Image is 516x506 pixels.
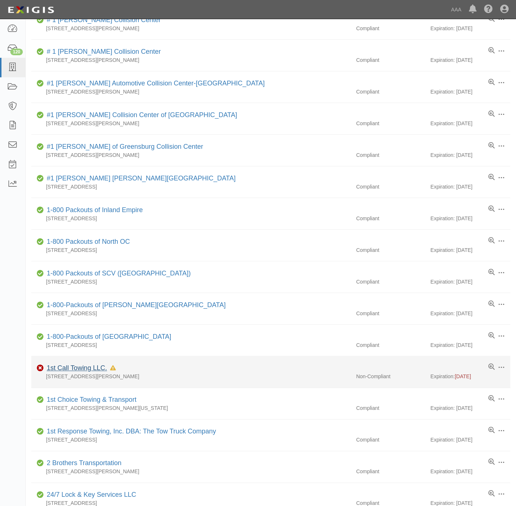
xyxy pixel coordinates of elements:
div: [STREET_ADDRESS][PERSON_NAME] [31,56,351,64]
div: 1st Choice Towing & Transport [44,396,137,405]
i: Compliant [37,303,44,308]
div: Expiration: [DATE] [431,468,510,475]
i: Help Center - Complianz [484,5,493,14]
i: Compliant [37,208,44,213]
a: View results summary [488,47,495,55]
a: View results summary [488,427,495,435]
a: 1-800 Packouts of SCV ([GEOGRAPHIC_DATA]) [47,270,191,277]
a: View results summary [488,269,495,276]
a: # 1 [PERSON_NAME] Collision Center [47,48,161,55]
a: View results summary [488,459,495,466]
i: Compliant [37,239,44,245]
i: Compliant [37,271,44,276]
i: Compliant [37,144,44,150]
a: View results summary [488,396,495,403]
i: Non-Compliant [37,366,44,371]
div: #1 Cochran Collision Center of Greensburg [44,110,237,120]
div: 1st Call Towing LLC. [44,364,116,373]
div: Expiration: [DATE] [431,310,510,317]
a: 1-800-Packouts of [PERSON_NAME][GEOGRAPHIC_DATA] [47,301,226,309]
div: Expiration: [DATE] [431,278,510,285]
i: Compliant [37,113,44,118]
i: Compliant [37,493,44,498]
div: Compliant [351,405,431,412]
a: AAA [448,2,465,17]
a: # 1 [PERSON_NAME] Collision Center [47,16,161,24]
div: Compliant [351,341,431,349]
a: 1-800 Packouts of North OC [47,238,130,245]
a: 1-800-Packouts of [GEOGRAPHIC_DATA] [47,333,171,340]
div: #1 Cochran Robinson Township [44,174,236,183]
div: Expiration: [DATE] [431,246,510,254]
div: # 1 Cochran Collision Center [44,47,161,57]
i: Compliant [37,18,44,23]
a: View results summary [488,364,495,371]
a: 1-800 Packouts of Inland Empire [47,206,143,214]
div: Expiration: [DATE] [431,215,510,222]
div: Expiration: [DATE] [431,405,510,412]
i: In Default since 09/02/2025 [110,366,116,371]
div: 1-800 Packouts of Inland Empire [44,205,143,215]
i: Compliant [37,81,44,86]
div: [STREET_ADDRESS][PERSON_NAME] [31,88,351,95]
div: Compliant [351,56,431,64]
a: View results summary [488,332,495,340]
div: [STREET_ADDRESS] [31,310,351,317]
a: View results summary [488,491,495,498]
div: Compliant [351,151,431,159]
div: [STREET_ADDRESS] [31,436,351,444]
div: Expiration: [431,373,510,380]
img: logo-5460c22ac91f19d4615b14bd174203de0afe785f0fc80cf4dbbc73dc1793850b.png [6,3,56,17]
div: Expiration: [DATE] [431,183,510,190]
div: [STREET_ADDRESS][PERSON_NAME] [31,151,351,159]
div: Non-Compliant [351,373,431,380]
a: View results summary [488,15,495,23]
div: Compliant [351,120,431,127]
a: #1 [PERSON_NAME] of Greensburg Collision Center [47,143,203,150]
div: [STREET_ADDRESS] [31,246,351,254]
div: 2 Brothers Transportation [44,459,121,468]
a: #1 [PERSON_NAME] [PERSON_NAME][GEOGRAPHIC_DATA] [47,175,236,182]
a: #1 [PERSON_NAME] Automotive Collision Center-[GEOGRAPHIC_DATA] [47,80,265,87]
a: 2 Brothers Transportation [47,460,121,467]
div: 1-800 Packouts of North OC [44,237,130,247]
div: [STREET_ADDRESS] [31,341,351,349]
div: Expiration: [DATE] [431,56,510,64]
div: [STREET_ADDRESS] [31,278,351,285]
div: Expiration: [DATE] [431,341,510,349]
div: [STREET_ADDRESS][PERSON_NAME] [31,468,351,475]
div: Expiration: [DATE] [431,88,510,95]
div: Expiration: [DATE] [431,151,510,159]
a: 1st Response Towing, Inc. DBA: The Tow Truck Company [47,428,216,435]
div: 1-800-Packouts of Tarrant County [44,332,171,342]
div: Compliant [351,278,431,285]
div: Compliant [351,310,431,317]
div: Compliant [351,88,431,95]
a: 1st Call Towing LLC. [47,365,107,372]
a: View results summary [488,174,495,181]
div: #1 Cochran of Greensburg Collision Center [44,142,203,152]
a: View results summary [488,301,495,308]
div: # 1 Cochran Collision Center [44,15,161,25]
div: [STREET_ADDRESS][PERSON_NAME][US_STATE] [31,405,351,412]
a: View results summary [488,142,495,150]
div: Expiration: [DATE] [431,120,510,127]
div: 1-800-Packouts of Beverly Hills [44,301,226,310]
div: Expiration: [DATE] [431,436,510,444]
a: 24/7 Lock & Key Services LLC [47,491,136,499]
a: #1 [PERSON_NAME] Collision Center of [GEOGRAPHIC_DATA] [47,111,237,119]
a: View results summary [488,79,495,86]
div: [STREET_ADDRESS] [31,215,351,222]
div: 120 [10,49,23,55]
i: Compliant [37,398,44,403]
div: 1-800 Packouts of SCV (Santa Clarita Valley) [44,269,191,278]
div: Compliant [351,436,431,444]
div: Compliant [351,25,431,32]
div: Compliant [351,468,431,475]
i: Compliant [37,49,44,55]
a: View results summary [488,110,495,118]
a: 1st Choice Towing & Transport [47,396,137,404]
div: Expiration: [DATE] [431,25,510,32]
i: Compliant [37,461,44,466]
div: Compliant [351,246,431,254]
